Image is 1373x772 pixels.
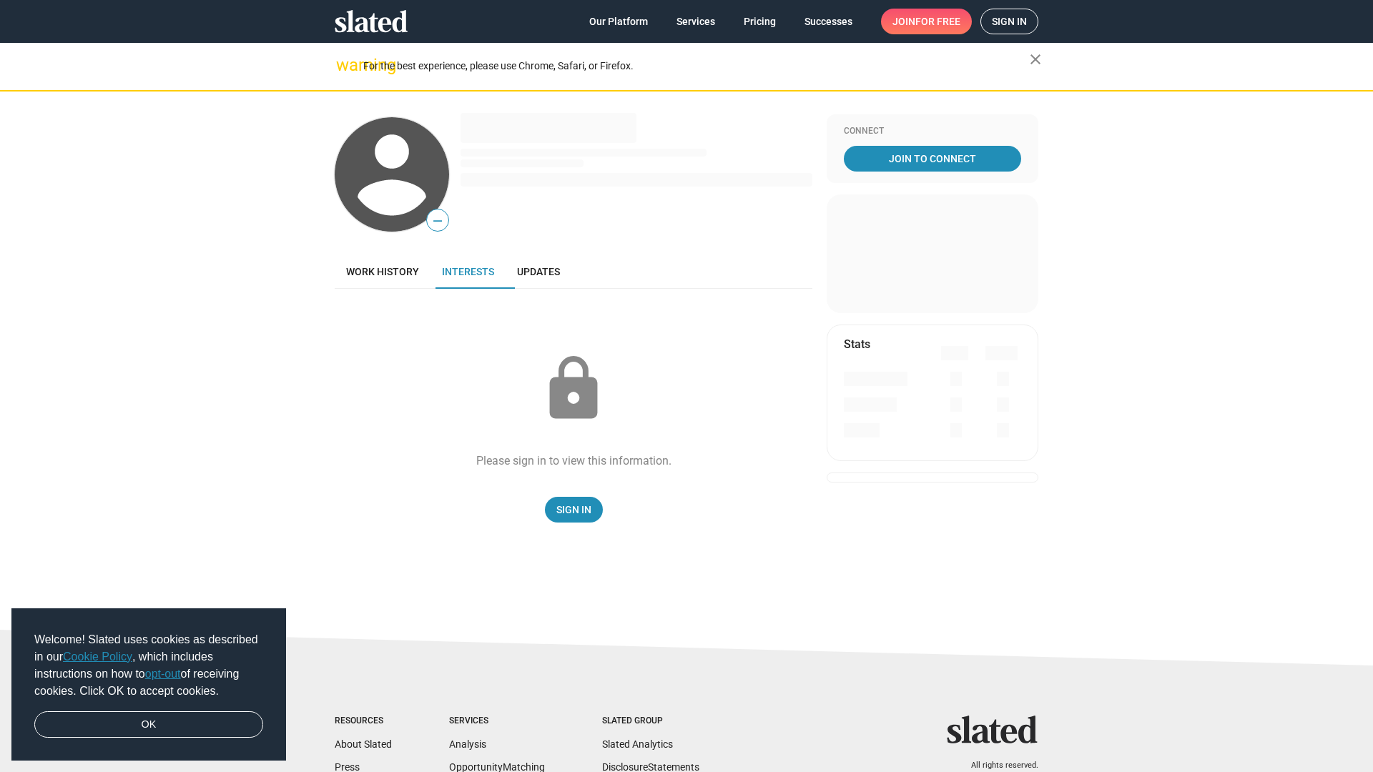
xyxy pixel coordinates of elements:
a: Cookie Policy [63,650,132,663]
span: Interests [442,266,494,277]
a: opt-out [145,668,181,680]
div: Slated Group [602,716,699,727]
a: Interests [430,254,506,289]
a: Sign in [980,9,1038,34]
mat-icon: close [1027,51,1044,68]
span: Sign In [556,497,591,523]
a: Analysis [449,738,486,750]
mat-icon: warning [336,56,353,74]
a: dismiss cookie message [34,711,263,738]
a: Successes [793,9,864,34]
span: Welcome! Slated uses cookies as described in our , which includes instructions on how to of recei... [34,631,263,700]
mat-card-title: Stats [844,337,870,352]
span: Updates [517,266,560,277]
span: Work history [346,266,419,277]
div: cookieconsent [11,608,286,761]
span: Sign in [992,9,1027,34]
a: Updates [506,254,571,289]
span: Services [676,9,715,34]
span: for free [915,9,960,34]
a: Pricing [732,9,787,34]
span: Our Platform [589,9,648,34]
span: — [427,212,448,230]
div: Resources [335,716,392,727]
mat-icon: lock [538,353,609,425]
a: Joinfor free [881,9,972,34]
span: Pricing [744,9,776,34]
a: Slated Analytics [602,738,673,750]
div: Please sign in to view this information. [476,453,671,468]
a: Work history [335,254,430,289]
div: Connect [844,126,1021,137]
span: Successes [804,9,852,34]
span: Join [892,9,960,34]
a: Join To Connect [844,146,1021,172]
span: Join To Connect [847,146,1018,172]
div: For the best experience, please use Chrome, Safari, or Firefox. [363,56,1030,76]
a: About Slated [335,738,392,750]
a: Our Platform [578,9,659,34]
div: Services [449,716,545,727]
a: Sign In [545,497,603,523]
a: Services [665,9,727,34]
